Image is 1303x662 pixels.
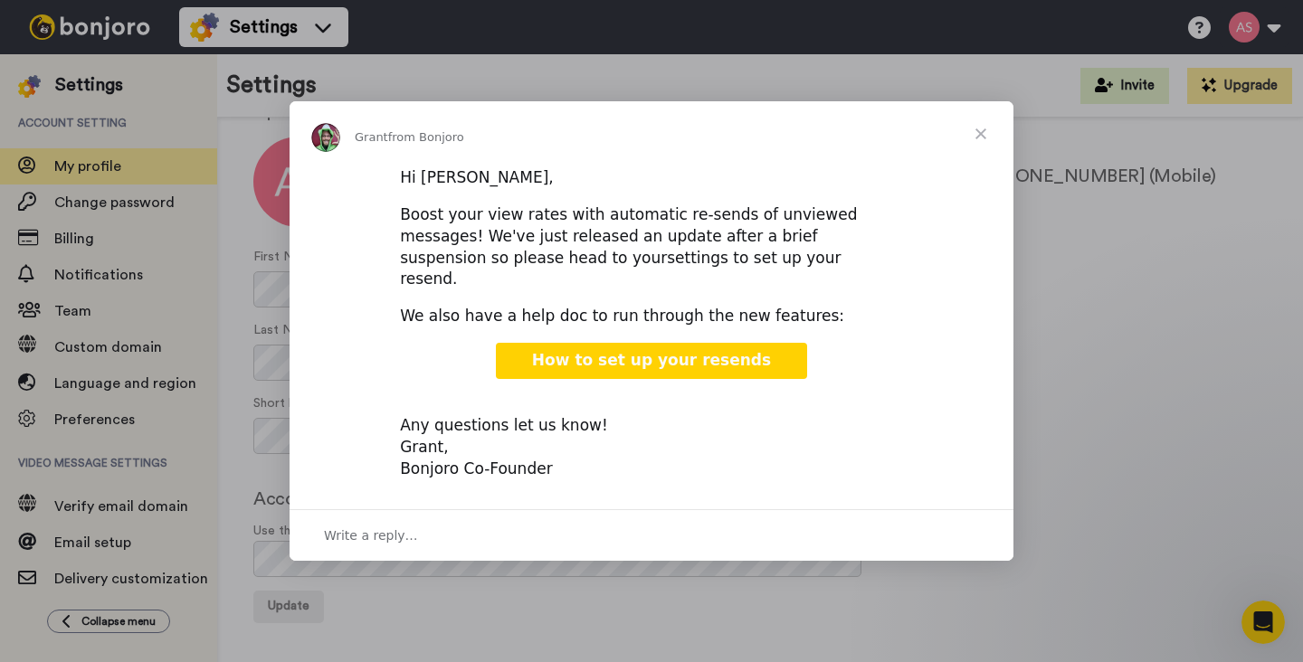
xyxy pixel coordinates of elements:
a: How to set up your resends [496,343,807,379]
span: from Bonjoro [388,130,464,144]
div: Open conversation and reply [290,509,1013,561]
div: We also have a help doc to run through the new features: [400,306,903,327]
div: Hi [PERSON_NAME], [400,167,903,189]
span: Grant [355,130,388,144]
div: Any questions let us know! Grant, Bonjoro Co-Founder [400,394,903,480]
div: Boost your view rates with automatic re-sends of unviewed messages! We've just released an update... [400,204,903,290]
span: Close [948,101,1013,166]
img: Profile image for Grant [311,123,340,152]
span: Write a reply… [324,524,418,547]
span: How to set up your resends [532,351,771,369]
